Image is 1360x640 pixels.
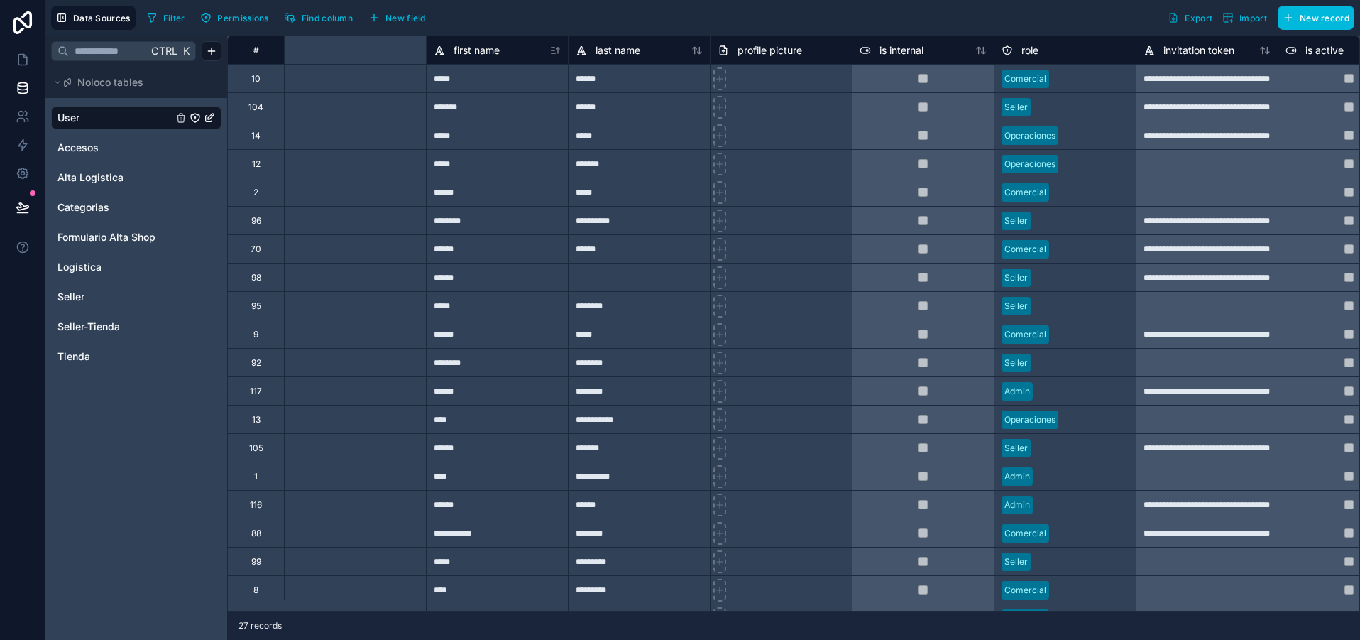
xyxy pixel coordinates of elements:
button: New field [363,7,431,28]
span: role [1021,43,1038,58]
button: Filter [141,7,190,28]
a: Logistica [57,260,172,274]
div: Seller [51,286,221,308]
div: 2 [253,187,258,198]
div: Operaciones [1004,158,1055,170]
div: Comercial [1004,72,1046,85]
div: Admin [1004,385,1030,398]
span: invitation token [1163,43,1234,58]
div: 13 [252,414,261,425]
div: 1 [254,471,258,482]
span: New record [1300,13,1349,23]
span: Alta Logistica [57,170,124,185]
span: Logistica [57,260,102,274]
a: Tienda [57,349,172,364]
span: K [181,46,191,56]
span: Ctrl [150,42,179,60]
span: profile picture [737,43,802,58]
span: Filter [163,13,185,23]
a: Accesos [57,141,172,155]
a: Seller [57,290,172,304]
div: Accesos [51,136,221,159]
div: 98 [251,272,261,283]
div: Alta Logistica [51,166,221,189]
div: Admin [1004,499,1030,511]
span: 27 records [238,620,282,631]
div: Seller [1004,300,1028,313]
div: 70 [251,244,261,255]
span: Export [1185,13,1212,23]
button: Find column [280,7,358,28]
div: 96 [251,215,261,227]
div: 117 [250,386,262,397]
div: Operaciones [1004,129,1055,142]
a: Alta Logistica [57,170,172,185]
div: Seller-Tienda [51,315,221,338]
span: last name [596,43,640,58]
button: Import [1217,6,1272,30]
div: Seller [1004,215,1028,227]
div: Tienda [51,345,221,368]
div: Seller [1004,101,1028,114]
span: Tienda [57,349,90,364]
div: Seller [1004,555,1028,568]
span: Formulario Alta Shop [57,230,155,244]
div: 14 [251,130,261,141]
span: Seller [57,290,84,304]
div: Seller [1004,271,1028,284]
button: Noloco tables [51,72,213,92]
span: is active [1305,43,1344,58]
div: 92 [251,357,261,369]
a: New record [1272,6,1354,30]
div: Seller [1004,357,1028,369]
div: Seller [1004,442,1028,455]
div: Comercial [1004,186,1046,199]
div: Comercial [1004,584,1046,597]
span: is internal [879,43,923,58]
div: 116 [250,499,262,511]
div: 10 [251,73,261,85]
div: # [238,45,273,55]
button: Export [1163,6,1217,30]
a: Permissions [195,7,279,28]
span: Accesos [57,141,99,155]
div: 12 [252,158,261,170]
div: 9 [253,329,258,340]
span: Data Sources [73,13,131,23]
span: Noloco tables [77,75,143,90]
span: User [57,111,79,125]
div: Formulario Alta Shop [51,226,221,249]
span: Find column [302,13,353,23]
div: 104 [248,102,263,113]
button: Permissions [195,7,273,28]
div: User [51,107,221,129]
div: 8 [253,585,258,596]
div: Logistica [51,256,221,278]
div: Comercial [1004,243,1046,256]
a: Formulario Alta Shop [57,230,172,244]
a: Seller-Tienda [57,320,172,334]
span: Permissions [217,13,268,23]
span: Categorias [57,200,109,215]
div: Admin [1004,470,1030,483]
button: Data Sources [51,6,136,30]
a: User [57,111,172,125]
div: 88 [251,528,261,539]
span: first name [454,43,500,58]
a: Categorias [57,200,172,215]
div: Operaciones [1004,413,1055,426]
div: 99 [251,556,261,568]
div: Categorias [51,196,221,219]
div: 95 [251,300,261,312]
div: 105 [249,443,263,454]
span: New field [385,13,426,23]
button: New record [1278,6,1354,30]
div: Comercial [1004,328,1046,341]
div: Comercial [1004,527,1046,540]
span: Seller-Tienda [57,320,120,334]
span: Import [1239,13,1267,23]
